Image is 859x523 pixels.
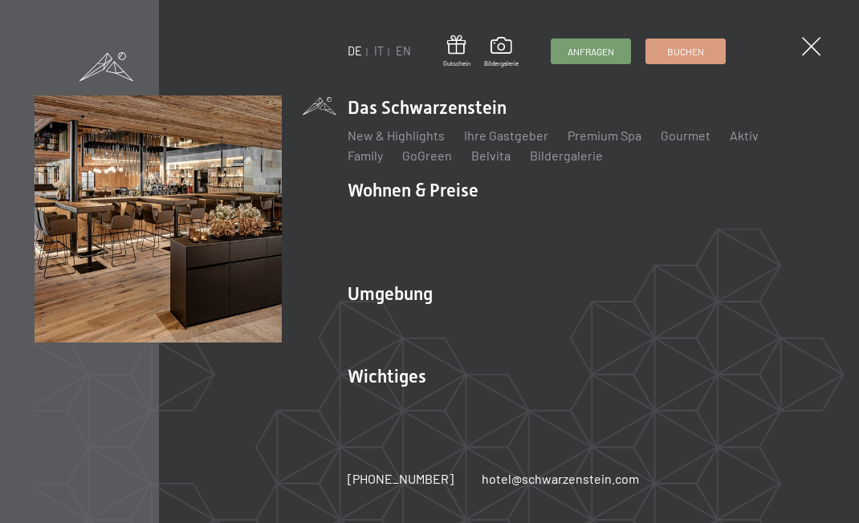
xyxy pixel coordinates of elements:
[471,148,511,163] a: Belvita
[374,44,384,58] a: IT
[552,39,630,63] a: Anfragen
[530,148,603,163] a: Bildergalerie
[348,44,362,58] a: DE
[348,128,445,143] a: New & Highlights
[402,148,452,163] a: GoGreen
[568,45,614,59] span: Anfragen
[396,44,411,58] a: EN
[667,45,704,59] span: Buchen
[730,128,759,143] a: Aktiv
[484,59,519,68] span: Bildergalerie
[482,470,639,488] a: hotel@schwarzenstein.com
[443,59,470,68] span: Gutschein
[464,128,548,143] a: Ihre Gastgeber
[443,35,470,68] a: Gutschein
[348,148,383,163] a: Family
[484,37,519,67] a: Bildergalerie
[568,128,641,143] a: Premium Spa
[661,128,710,143] a: Gourmet
[646,39,725,63] a: Buchen
[348,470,454,488] a: [PHONE_NUMBER]
[348,471,454,486] span: [PHONE_NUMBER]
